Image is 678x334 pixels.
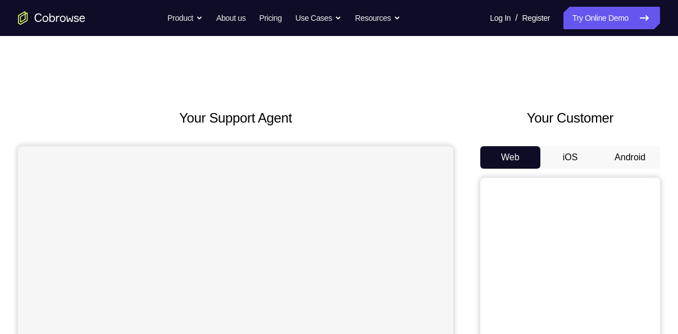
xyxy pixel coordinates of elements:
h2: Your Support Agent [18,108,453,128]
button: Product [167,7,203,29]
a: Log In [490,7,511,29]
a: Try Online Demo [563,7,660,29]
button: Use Cases [295,7,342,29]
a: Go to the home page [18,11,85,25]
a: About us [216,7,245,29]
button: Resources [355,7,401,29]
button: Web [480,146,540,169]
button: iOS [540,146,600,169]
a: Register [522,7,550,29]
a: Pricing [259,7,281,29]
h2: Your Customer [480,108,660,128]
button: Android [600,146,660,169]
span: / [515,11,517,25]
